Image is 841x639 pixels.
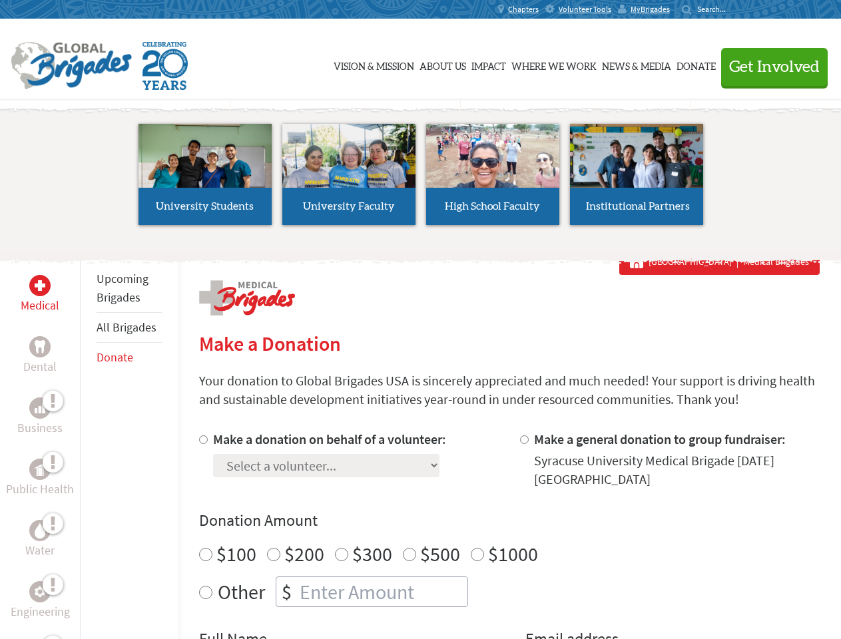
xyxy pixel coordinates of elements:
img: Global Brigades Logo [11,42,132,90]
p: Dental [23,357,57,376]
li: All Brigades [97,313,162,343]
a: Donate [677,31,716,98]
img: menu_brigades_submenu_1.jpg [139,124,272,212]
label: $1000 [488,541,538,566]
a: Where We Work [511,31,597,98]
p: Engineering [11,602,70,621]
img: Public Health [35,463,45,476]
span: University Students [156,201,254,212]
a: All Brigades [97,319,156,335]
a: Donate [97,349,133,365]
li: Donate [97,343,162,372]
a: MedicalMedical [21,275,59,315]
div: Business [29,397,51,419]
img: menu_brigades_submenu_2.jpg [282,124,416,213]
span: High School Faculty [445,201,540,212]
a: WaterWater [25,520,55,560]
label: $300 [352,541,392,566]
button: Get Involved [721,48,828,86]
div: Water [29,520,51,541]
p: Medical [21,296,59,315]
span: Institutional Partners [586,201,690,212]
div: Dental [29,336,51,357]
input: Search... [697,4,735,14]
label: $500 [420,541,460,566]
a: News & Media [602,31,671,98]
label: Other [218,576,265,607]
img: Engineering [35,586,45,597]
span: MyBrigades [631,4,670,15]
span: Chapters [508,4,539,15]
div: Engineering [29,581,51,602]
a: High School Faculty [426,124,559,225]
span: Volunteer Tools [559,4,611,15]
div: Public Health [29,459,51,480]
label: $200 [284,541,324,566]
h4: Donation Amount [199,510,820,531]
img: Dental [35,340,45,353]
a: University Students [139,124,272,225]
p: Your donation to Global Brigades USA is sincerely appreciated and much needed! Your support is dr... [199,371,820,409]
div: $ [276,577,297,606]
img: menu_brigades_submenu_3.jpg [426,124,559,188]
a: BusinessBusiness [17,397,63,437]
p: Public Health [6,480,74,499]
label: Make a general donation to group fundraiser: [534,431,786,447]
a: Vision & Mission [334,31,414,98]
div: Syracuse University Medical Brigade [DATE] [GEOGRAPHIC_DATA] [534,451,820,489]
li: Upcoming Brigades [97,264,162,313]
div: Medical [29,275,51,296]
span: Get Involved [729,59,820,75]
a: EngineeringEngineering [11,581,70,621]
img: menu_brigades_submenu_4.jpg [570,124,703,212]
label: $100 [216,541,256,566]
h2: Make a Donation [199,331,820,355]
img: Global Brigades Celebrating 20 Years [142,42,188,90]
input: Enter Amount [297,577,467,606]
a: About Us [420,31,466,98]
a: Public HealthPublic Health [6,459,74,499]
p: Water [25,541,55,560]
span: University Faculty [303,201,395,212]
a: University Faculty [282,124,416,225]
img: logo-medical.png [199,280,295,316]
p: Business [17,419,63,437]
a: Institutional Partners [570,124,703,225]
a: Upcoming Brigades [97,271,148,305]
label: Make a donation on behalf of a volunteer: [213,431,446,447]
img: Medical [35,280,45,291]
img: Water [35,523,45,538]
a: DentalDental [23,336,57,376]
a: Impact [471,31,506,98]
img: Business [35,403,45,413]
